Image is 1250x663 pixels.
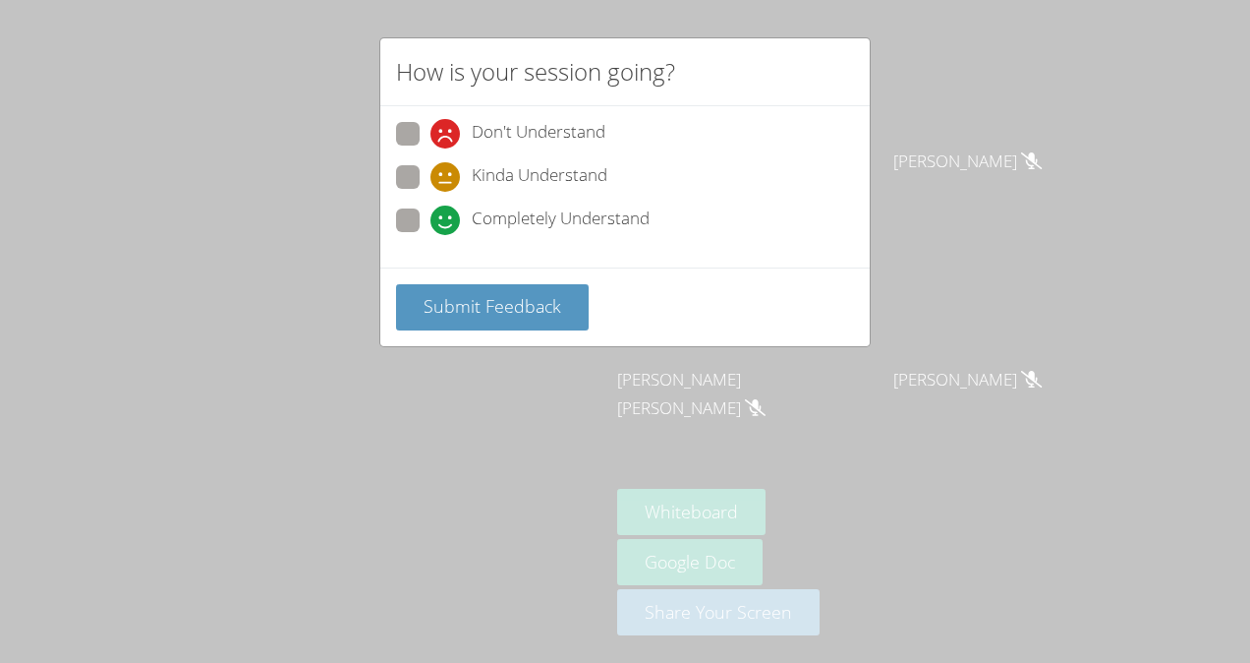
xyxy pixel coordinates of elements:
[472,162,607,192] span: Kinda Understand
[424,294,561,318] span: Submit Feedback
[396,54,675,90] h2: How is your session going?
[396,284,589,331] button: Submit Feedback
[472,119,605,149] span: Don't Understand
[472,206,650,235] span: Completely Understand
